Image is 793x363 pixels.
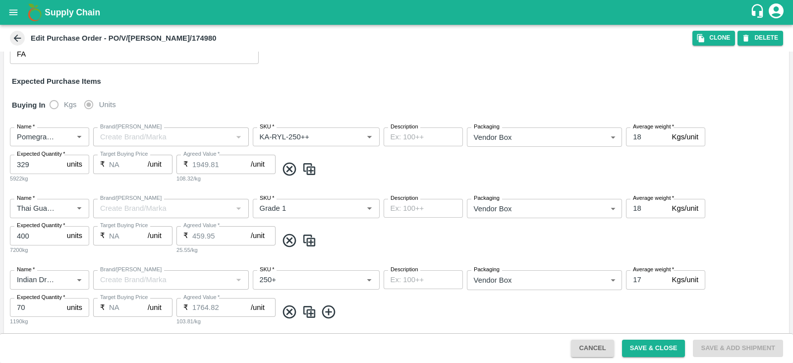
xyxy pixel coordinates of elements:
[256,273,347,286] input: SKU
[31,34,217,42] b: Edit Purchase Order - PO/V/[PERSON_NAME]/174980
[260,266,274,274] label: SKU
[474,275,512,286] p: Vendor Box
[692,31,735,45] button: Clone
[672,274,699,285] p: Kgs/unit
[251,159,265,170] p: /unit
[260,194,274,202] label: SKU
[363,130,376,143] button: Open
[183,159,188,170] p: ₹
[96,273,229,286] input: Create Brand/Marka
[12,77,101,85] strong: Expected Purchase Items
[50,95,124,115] div: buying_in
[176,245,276,254] div: 25.55/kg
[363,202,376,215] button: Open
[13,273,57,286] input: Name
[192,155,251,174] input: 0.0
[391,123,418,131] label: Description
[109,298,148,317] input: 0.0
[67,230,82,241] p: units
[474,203,512,214] p: Vendor Box
[672,203,699,214] p: Kgs/unit
[17,49,26,60] p: FA
[17,222,65,230] label: Expected Quantity
[672,131,699,142] p: Kgs/unit
[183,222,220,230] label: Agreed Value
[256,202,347,215] input: SKU
[251,302,265,313] p: /unit
[474,194,500,202] label: Packaging
[750,3,767,21] div: customer-support
[45,5,750,19] a: Supply Chain
[10,245,89,254] div: 7200kg
[633,194,674,202] label: Average weight
[148,159,162,170] p: /unit
[17,150,65,158] label: Expected Quantity
[176,174,276,183] div: 108.32/kg
[64,99,77,110] span: Kgs
[192,298,251,317] input: 0.0
[391,194,418,202] label: Description
[25,2,45,22] img: logo
[100,123,162,131] label: Brand/[PERSON_NAME]
[10,226,63,245] input: 0
[633,266,674,274] label: Average weight
[176,317,276,326] div: 103.81/kg
[737,31,783,45] button: DELETE
[10,298,63,317] input: 0
[17,123,35,131] label: Name
[100,230,105,241] p: ₹
[571,340,614,357] button: Cancel
[13,130,57,143] input: Name
[17,294,65,302] label: Expected Quantity
[10,317,89,326] div: 1190kg
[96,202,229,215] input: Create Brand/Marka
[73,202,86,215] button: Open
[109,226,148,245] input: 0.0
[8,95,50,116] h6: Buying In
[622,340,685,357] button: Save & Close
[100,266,162,274] label: Brand/[PERSON_NAME]
[251,230,265,241] p: /unit
[767,2,785,23] div: account of current user
[183,150,220,158] label: Agreed Value
[626,127,668,146] input: 0.0
[183,294,220,302] label: Agreed Value
[10,155,63,174] input: 0
[109,155,148,174] input: 0.0
[183,302,188,313] p: ₹
[391,266,418,274] label: Description
[256,130,347,143] input: SKU
[148,230,162,241] p: /unit
[183,230,188,241] p: ₹
[2,1,25,24] button: open drawer
[626,270,668,289] input: 0.0
[192,226,251,245] input: 0.0
[474,266,500,274] label: Packaging
[67,159,82,170] p: units
[10,174,89,183] div: 5922kg
[100,194,162,202] label: Brand/[PERSON_NAME]
[302,161,317,178] img: CloneIcon
[148,302,162,313] p: /unit
[17,194,35,202] label: Name
[99,99,116,110] span: Units
[302,304,317,320] img: CloneIcon
[363,273,376,286] button: Open
[626,199,668,218] input: 0.0
[96,130,229,143] input: Create Brand/Marka
[100,150,148,158] label: Target Buying Price
[73,130,86,143] button: Open
[100,159,105,170] p: ₹
[13,202,57,215] input: Name
[474,132,512,143] p: Vendor Box
[633,123,674,131] label: Average weight
[474,123,500,131] label: Packaging
[100,294,148,302] label: Target Buying Price
[73,273,86,286] button: Open
[260,123,274,131] label: SKU
[100,302,105,313] p: ₹
[100,222,148,230] label: Target Buying Price
[67,302,82,313] p: units
[45,7,100,17] b: Supply Chain
[302,233,317,249] img: CloneIcon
